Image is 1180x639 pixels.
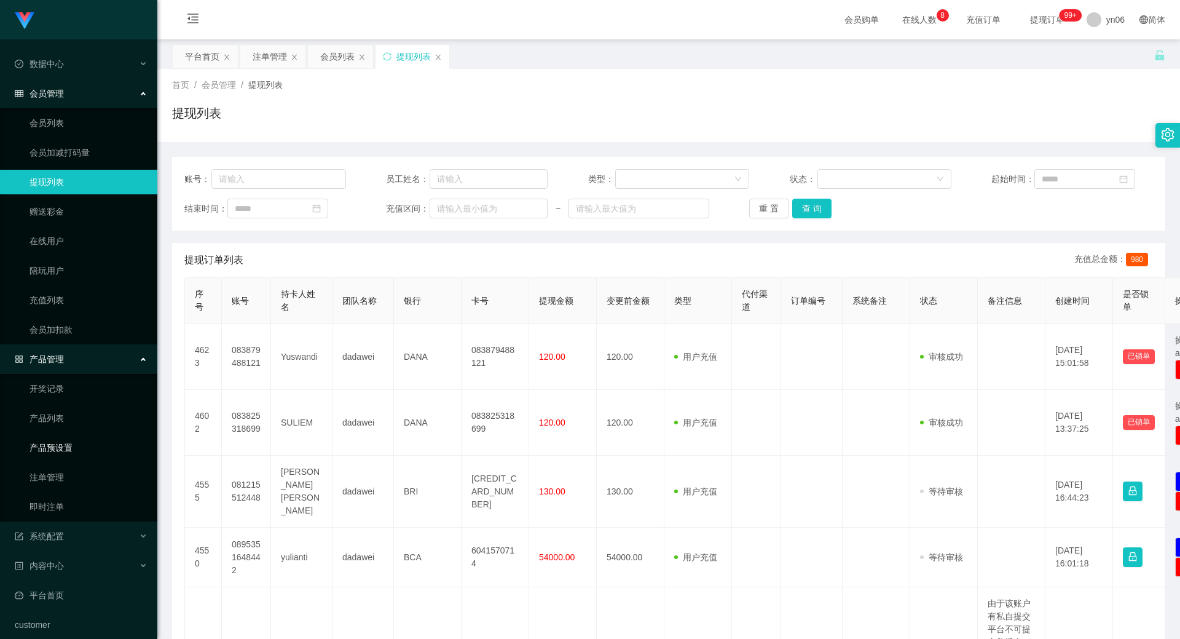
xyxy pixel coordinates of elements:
td: BRI [394,456,462,528]
span: 账号 [232,296,249,306]
span: 代付渠道 [742,289,768,312]
i: 图标: table [15,89,23,98]
a: 陪玩用户 [29,258,147,283]
div: 充值总金额： [1074,253,1153,268]
td: 0895351648442 [222,528,271,587]
td: 4555 [185,456,222,528]
span: 会员管理 [202,80,236,90]
td: [DATE] 16:01:18 [1045,528,1113,587]
span: 会员管理 [15,89,64,98]
span: 产品管理 [15,354,64,364]
span: 备注信息 [988,296,1022,306]
i: 图标: calendar [1119,175,1128,183]
span: 系统配置 [15,531,64,541]
sup: 285 [1059,9,1081,22]
input: 请输入最小值为 [430,199,548,218]
span: ~ [548,202,568,215]
i: 图标: setting [1161,128,1174,141]
a: 会员加扣款 [29,317,147,342]
span: 类型： [588,173,616,186]
button: 查 询 [792,199,832,218]
i: 图标: sync [383,52,391,61]
i: 图标: check-circle-o [15,60,23,68]
td: DANA [394,390,462,456]
i: 图标: profile [15,562,23,570]
i: 图标: unlock [1154,50,1165,61]
td: [DATE] 16:44:23 [1045,456,1113,528]
a: 即时注单 [29,494,147,519]
span: 120.00 [539,418,565,427]
td: [DATE] 15:01:58 [1045,324,1113,390]
td: 54000.00 [597,528,664,587]
td: BCA [394,528,462,587]
span: / [241,80,243,90]
h1: 提现列表 [172,104,221,122]
a: 在线用户 [29,229,147,253]
a: 产品列表 [29,406,147,431]
td: 083879488121 [222,324,271,390]
span: 用户充值 [674,352,717,362]
i: 图标: calendar [312,204,321,213]
sup: 8 [937,9,949,22]
span: 提现金额 [539,296,573,306]
span: 类型 [674,296,691,306]
p: 8 [940,9,945,22]
td: 120.00 [597,324,664,390]
a: 图标: dashboard平台首页 [15,583,147,608]
span: 提现列表 [248,80,283,90]
span: 状态： [790,173,817,186]
i: 图标: down [937,175,944,184]
td: [DATE] 13:37:25 [1045,390,1113,456]
td: [PERSON_NAME] [PERSON_NAME] [271,456,332,528]
span: 变更前金额 [607,296,650,306]
button: 已锁单 [1123,415,1155,430]
a: 提现列表 [29,170,147,194]
button: 图标: lock [1123,482,1143,501]
td: 120.00 [597,390,664,456]
i: 图标: close [435,54,442,61]
button: 重 置 [749,199,789,218]
button: 已锁单 [1123,349,1155,364]
td: [CREDIT_CARD_NUMBER] [462,456,529,528]
span: 账号： [184,173,211,186]
span: 980 [1126,253,1148,266]
i: 图标: form [15,532,23,541]
td: 083879488121 [462,324,529,390]
td: 6041570714 [462,528,529,587]
a: 充值列表 [29,288,147,312]
span: 用户充值 [674,552,717,562]
img: logo.9652507e.png [15,12,34,30]
input: 请输入 [430,169,548,189]
td: Yuswandi [271,324,332,390]
td: dadawei [332,456,394,528]
span: 充值区间： [386,202,429,215]
td: dadawei [332,324,394,390]
td: SULIEM [271,390,332,456]
td: 130.00 [597,456,664,528]
span: 团队名称 [342,296,377,306]
div: 平台首页 [185,45,219,68]
a: customer [15,613,147,637]
td: dadawei [332,390,394,456]
div: 提现列表 [396,45,431,68]
span: 数据中心 [15,59,64,69]
i: 图标: close [291,54,298,61]
span: 是否锁单 [1123,289,1149,312]
span: 提现订单 [1024,15,1071,24]
input: 请输入最大值为 [568,199,709,218]
span: 内容中心 [15,561,64,571]
span: 起始时间： [991,173,1034,186]
i: 图标: appstore-o [15,355,23,363]
i: 图标: close [223,54,230,61]
span: 审核成功 [920,352,963,362]
span: 等待审核 [920,552,963,562]
span: 结束时间： [184,202,227,215]
span: 用户充值 [674,486,717,496]
span: 充值订单 [960,15,1007,24]
td: dadawei [332,528,394,587]
span: 持卡人姓名 [281,289,315,312]
td: 081215512448 [222,456,271,528]
a: 赠送彩金 [29,199,147,224]
span: 提现订单列表 [184,253,243,268]
a: 开奖记录 [29,376,147,401]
